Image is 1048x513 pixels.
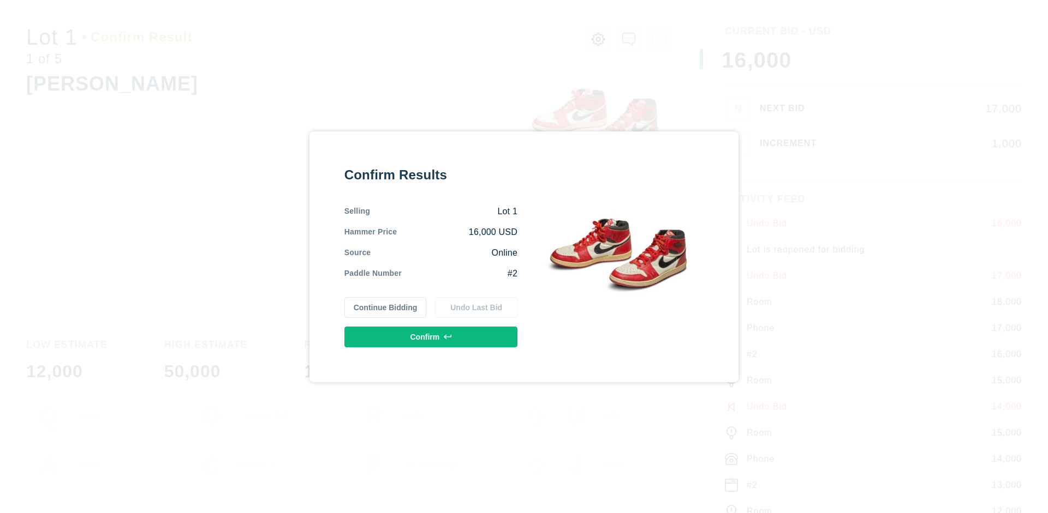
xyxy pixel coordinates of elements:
div: Selling [344,206,370,218]
div: #2 [402,268,517,280]
div: Online [371,247,517,259]
div: Source [344,247,371,259]
button: Confirm [344,327,517,347]
div: 16,000 USD [397,226,517,238]
div: Paddle Number [344,268,402,280]
div: Lot 1 [370,206,517,218]
button: Continue Bidding [344,297,427,318]
button: Undo Last Bid [435,297,517,318]
div: Hammer Price [344,226,397,238]
div: Confirm Results [344,166,517,184]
